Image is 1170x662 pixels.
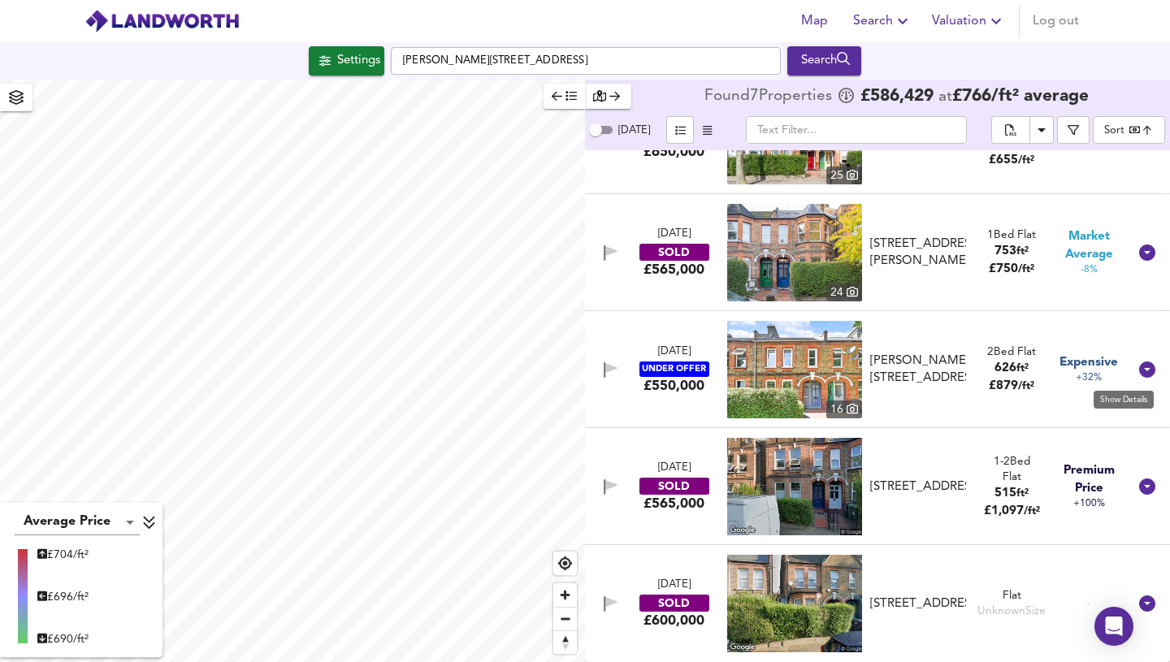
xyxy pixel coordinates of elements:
[977,588,1046,604] div: Flat
[643,495,704,513] div: £565,000
[864,595,973,612] div: 7a Courtenay Road, E17 6LY
[1033,10,1079,32] span: Log out
[585,545,1170,662] div: [DATE]SOLD£600,000 [STREET_ADDRESS]FlatUnknownSize -
[746,116,967,144] input: Text Filter...
[870,478,966,495] div: [STREET_ADDRESS]
[870,236,966,270] div: [STREET_ADDRESS][PERSON_NAME]
[1087,598,1090,610] span: -
[553,607,577,630] button: Zoom out
[1029,116,1054,144] button: Download Results
[639,478,709,495] div: SOLD
[989,380,1034,392] span: £ 879
[37,631,89,647] div: £ 690/ft²
[826,167,862,184] div: 25
[337,50,380,71] div: Settings
[1073,497,1105,511] span: +100%
[553,630,577,654] button: Reset bearing to north
[309,46,384,76] div: Click to configure Search Settings
[1051,228,1128,263] span: Market Average
[787,46,861,76] button: Search
[658,227,691,242] div: [DATE]
[553,631,577,654] span: Reset bearing to north
[1137,594,1157,613] svg: Show Details
[864,236,973,270] div: 27a Edward Road, E17 6PB
[1076,371,1102,385] span: +32%
[826,400,862,418] div: 16
[870,353,966,387] div: [PERSON_NAME][STREET_ADDRESS]
[37,547,89,563] div: £ 704/ft²
[1024,506,1040,517] span: / ft²
[795,10,834,32] span: Map
[1094,607,1133,646] div: Open Intercom Messenger
[1093,116,1165,144] div: Sort
[984,454,1040,469] div: We've estimated the total number of bedrooms from EPC data (3 heated rooms)
[994,245,1016,257] span: 753
[585,428,1170,545] div: [DATE]SOLD£565,000 [STREET_ADDRESS]1-2Bed Flat515ft²£1,097/ft² Premium Price+100%
[994,487,1016,500] span: 515
[1016,246,1029,257] span: ft²
[1104,123,1124,138] div: Sort
[860,89,934,105] span: £ 586,429
[864,478,973,495] div: 41a Cornwallis Road, E17 6NL
[727,321,862,418] img: property thumbnail
[553,552,577,575] button: Find my location
[826,283,862,301] div: 24
[618,125,650,136] span: [DATE]
[791,50,857,71] div: Search
[585,194,1170,311] div: [DATE]SOLD£565,000 property thumbnail 24 [STREET_ADDRESS][PERSON_NAME]1Bed Flat753ft²£750/ft² Mar...
[643,377,704,395] div: £550,000
[309,46,384,76] button: Settings
[1059,354,1118,371] span: Expensive
[658,461,691,476] div: [DATE]
[37,589,89,605] div: £ 696/ft²
[1051,462,1128,497] span: Premium Price
[925,5,1012,37] button: Valuation
[994,362,1016,374] span: 626
[658,344,691,360] div: [DATE]
[15,509,140,535] div: Average Price
[727,204,862,301] a: property thumbnail 24
[989,263,1034,275] span: £ 750
[938,89,952,105] span: at
[727,204,862,301] img: property thumbnail
[643,143,704,161] div: £650,000
[1137,243,1157,262] svg: Show Details
[643,612,704,630] div: £600,000
[639,244,709,261] div: SOLD
[1081,263,1098,277] span: -8%
[1018,264,1034,275] span: / ft²
[391,47,781,75] input: Enter a location...
[727,438,862,535] img: streetview
[727,321,862,418] a: property thumbnail 16
[991,116,1054,144] div: split button
[1018,155,1034,166] span: / ft²
[853,10,912,32] span: Search
[658,578,691,593] div: [DATE]
[847,5,919,37] button: Search
[987,227,1036,243] div: 1 Bed Flat
[787,46,861,76] div: Run Your Search
[977,604,1046,619] div: Unknown Size
[788,5,840,37] button: Map
[643,261,704,279] div: £565,000
[1016,488,1029,499] span: ft²
[952,88,1089,105] span: £ 766 / ft² average
[1018,381,1034,392] span: / ft²
[1026,5,1085,37] button: Log out
[932,10,1006,32] span: Valuation
[704,89,836,105] div: Found 7 Propert ies
[639,595,709,612] div: SOLD
[987,344,1036,360] div: 2 Bed Flat
[553,583,577,607] button: Zoom in
[1137,477,1157,496] svg: Show Details
[984,454,1040,486] div: Flat
[585,311,1170,428] div: [DATE]UNDER OFFER£550,000 property thumbnail 16 [PERSON_NAME][STREET_ADDRESS]2Bed Flat626ft²£879/...
[84,9,240,33] img: logo
[553,608,577,630] span: Zoom out
[639,361,709,377] div: UNDER OFFER
[870,595,966,612] div: [STREET_ADDRESS]
[1016,363,1029,374] span: ft²
[727,555,862,652] img: streetview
